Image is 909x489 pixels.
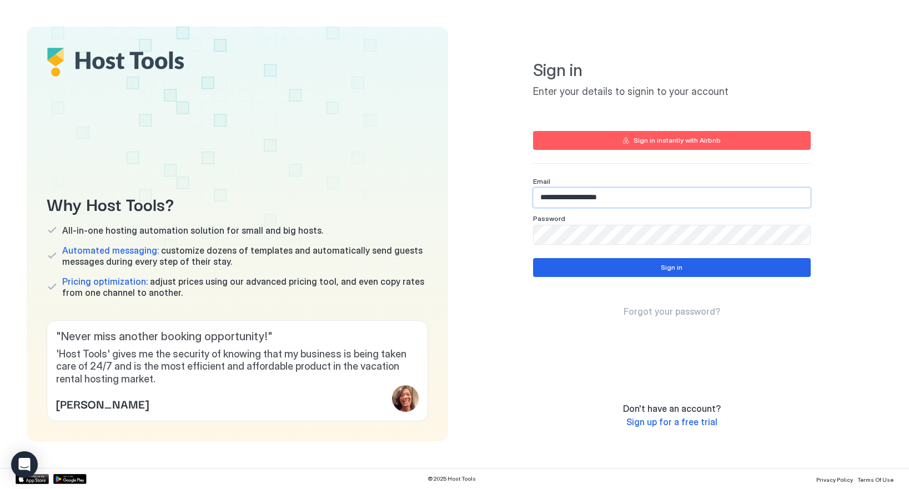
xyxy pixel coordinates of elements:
span: Forgot your password? [624,306,720,317]
span: Pricing optimization: [62,276,148,287]
span: " Never miss another booking opportunity! " [56,330,419,344]
a: App Store [16,474,49,484]
button: Sign in instantly with Airbnb [533,131,811,150]
a: Terms Of Use [857,473,893,485]
span: Privacy Policy [816,476,853,483]
input: Input Field [534,225,810,244]
span: Password [533,214,565,223]
span: adjust prices using our advanced pricing tool, and even copy rates from one channel to another. [62,276,428,298]
a: Google Play Store [53,474,87,484]
div: Sign in [661,263,682,273]
span: Automated messaging: [62,245,159,256]
span: Don't have an account? [623,403,721,414]
span: 'Host Tools' gives me the security of knowing that my business is being taken care of 24/7 and is... [56,348,419,386]
a: Sign up for a free trial [626,416,717,428]
span: Enter your details to signin to your account [533,85,811,98]
span: Email [533,177,550,185]
a: Privacy Policy [816,473,853,485]
div: Sign in instantly with Airbnb [634,135,721,145]
span: © 2025 Host Tools [428,475,476,482]
button: Sign in [533,258,811,277]
div: Open Intercom Messenger [11,451,38,478]
span: Terms Of Use [857,476,893,483]
span: [PERSON_NAME] [56,395,149,412]
span: Sign in [533,60,811,81]
span: customize dozens of templates and automatically send guests messages during every step of their s... [62,245,428,267]
a: Forgot your password? [624,306,720,317]
span: All-in-one hosting automation solution for small and big hosts. [62,225,323,236]
span: Why Host Tools? [47,191,428,216]
input: Input Field [534,188,810,207]
div: profile [392,385,419,412]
